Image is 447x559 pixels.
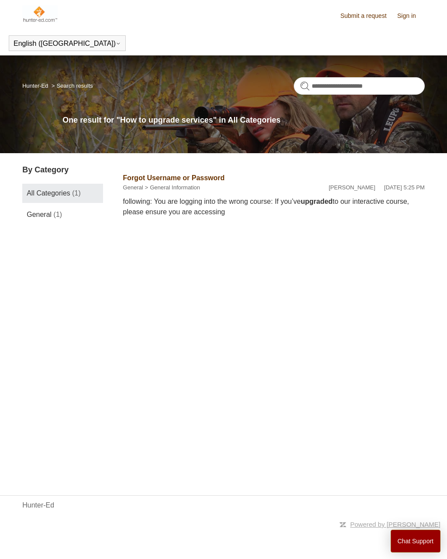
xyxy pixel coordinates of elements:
a: General (1) [22,205,103,224]
li: General Information [143,183,200,192]
time: 05/20/2025, 17:25 [384,184,425,191]
li: Hunter-Ed [22,82,50,89]
span: (1) [54,211,62,218]
span: (1) [72,189,81,197]
img: Hunter-Ed Help Center home page [22,5,58,23]
a: Powered by [PERSON_NAME] [350,521,440,528]
a: Forgot Username or Password [123,174,225,182]
a: All Categories (1) [22,184,103,203]
h1: One result for "How to upgrade services" in All Categories [62,114,424,126]
button: English ([GEOGRAPHIC_DATA]) [14,40,121,48]
a: Hunter-Ed [22,500,54,511]
em: upgraded [301,198,333,205]
li: General [123,183,143,192]
button: Chat Support [391,530,441,552]
a: General [123,184,143,191]
a: Hunter-Ed [22,82,48,89]
a: Sign in [397,11,425,21]
a: Submit a request [340,11,395,21]
li: Search results [50,82,93,89]
input: Search [294,77,425,95]
h3: By Category [22,164,103,176]
a: General Information [150,184,200,191]
span: General [27,211,52,218]
span: All Categories [27,189,70,197]
div: following: You are logging into the wrong course: If you’ve to our interactive course, please ens... [123,196,425,217]
li: [PERSON_NAME] [329,183,375,192]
